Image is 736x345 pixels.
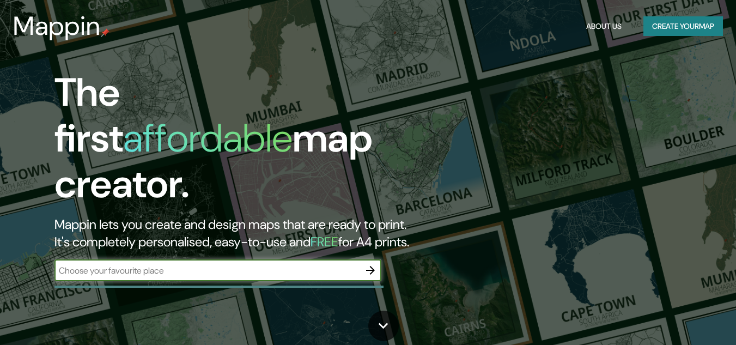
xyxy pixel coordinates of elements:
[13,11,101,41] h3: Mappin
[54,264,360,277] input: Choose your favourite place
[54,70,423,216] h1: The first map creator.
[54,216,423,251] h2: Mappin lets you create and design maps that are ready to print. It's completely personalised, eas...
[582,16,626,37] button: About Us
[123,113,293,164] h1: affordable
[311,233,338,250] h5: FREE
[643,16,723,37] button: Create yourmap
[101,28,110,37] img: mappin-pin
